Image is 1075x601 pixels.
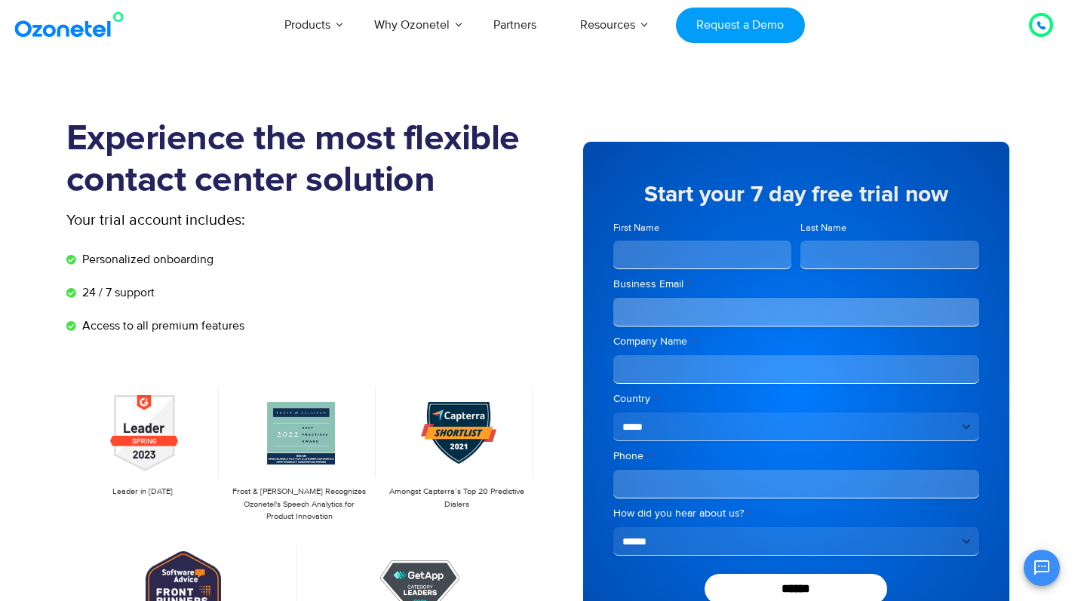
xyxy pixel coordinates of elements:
a: Request a Demo [676,8,805,43]
label: How did you hear about us? [613,506,979,521]
label: Business Email [613,277,979,292]
h5: Start your 7 day free trial now [613,183,979,206]
p: Leader in [DATE] [74,486,211,498]
label: First Name [613,221,792,235]
span: Personalized onboarding [78,250,213,268]
p: Your trial account includes: [66,209,425,232]
label: Country [613,391,979,406]
button: Open chat [1024,550,1060,586]
p: Frost & [PERSON_NAME] Recognizes Ozonetel's Speech Analytics for Product Innovation [231,486,368,523]
span: Access to all premium features [78,317,244,335]
h1: Experience the most flexible contact center solution [66,118,538,201]
label: Company Name [613,334,979,349]
label: Phone [613,449,979,464]
span: 24 / 7 support [78,284,155,302]
label: Last Name [800,221,979,235]
p: Amongst Capterra’s Top 20 Predictive Dialers [388,486,525,511]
